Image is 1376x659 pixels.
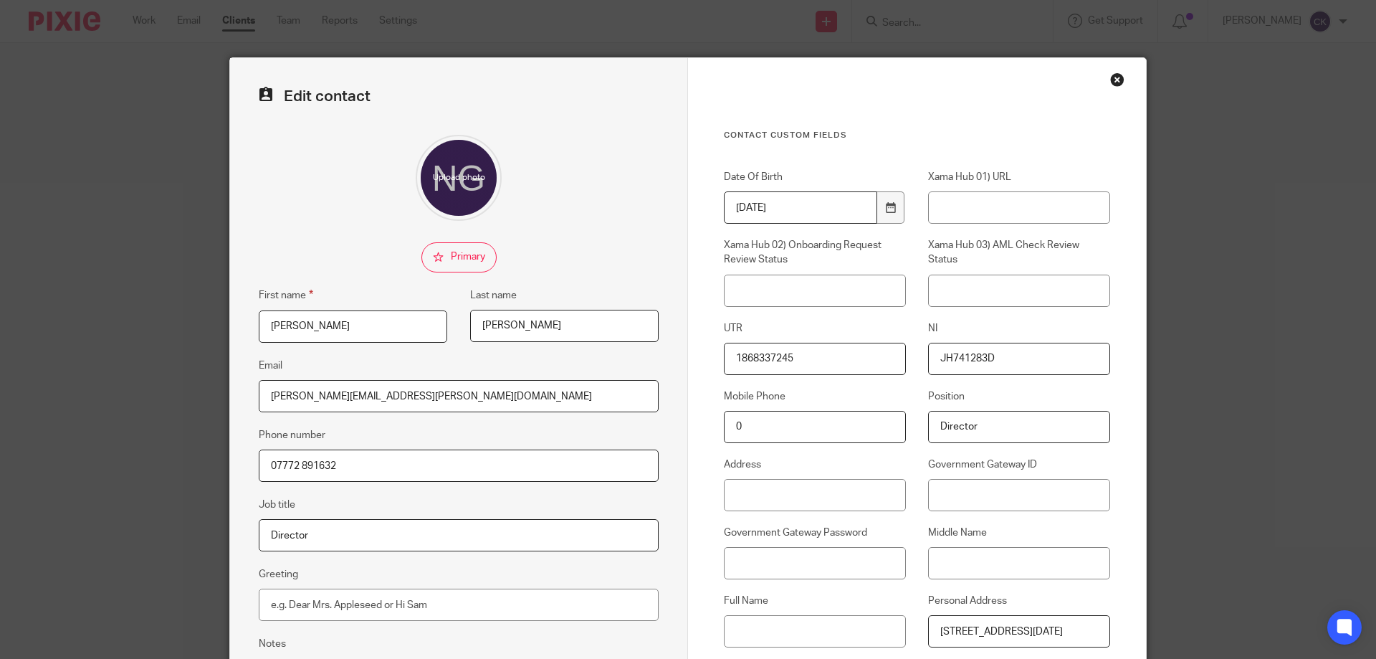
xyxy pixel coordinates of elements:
[928,170,1110,184] label: Xama Hub 01) URL
[724,130,1110,141] h3: Contact Custom fields
[928,457,1110,472] label: Government Gateway ID
[724,191,877,224] input: YYYY-MM-DD
[259,287,313,303] label: First name
[1110,72,1124,87] div: Close this dialog window
[259,428,325,442] label: Phone number
[724,321,906,336] label: UTR
[724,526,906,540] label: Government Gateway Password
[259,567,298,582] label: Greeting
[724,594,906,608] label: Full Name
[928,321,1110,336] label: NI
[928,594,1110,608] label: Personal Address
[259,637,286,651] label: Notes
[259,589,659,621] input: e.g. Dear Mrs. Appleseed or Hi Sam
[928,238,1110,267] label: Xama Hub 03) AML Check Review Status
[724,170,906,184] label: Date Of Birth
[724,238,906,267] label: Xama Hub 02) Onboarding Request Review Status
[724,457,906,472] label: Address
[259,87,659,106] h2: Edit contact
[259,359,282,373] label: Email
[259,498,295,512] label: Job title
[724,389,906,404] label: Mobile Phone
[928,389,1110,404] label: Position
[928,526,1110,540] label: Middle Name
[470,288,517,303] label: Last name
